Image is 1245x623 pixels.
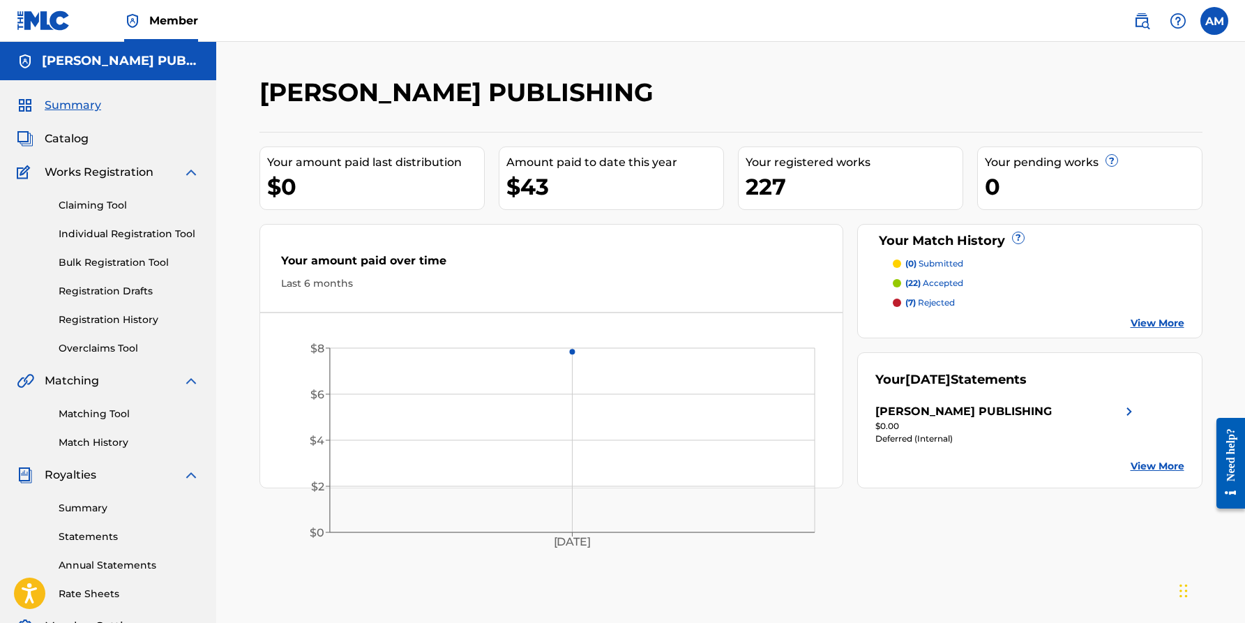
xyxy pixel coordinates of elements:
[905,278,921,288] span: (22)
[1131,316,1184,331] a: View More
[267,154,484,171] div: Your amount paid last distribution
[281,276,822,291] div: Last 6 months
[875,403,1052,420] div: [PERSON_NAME] PUBLISHING
[183,467,199,483] img: expand
[985,171,1202,202] div: 0
[17,97,33,114] img: Summary
[905,277,963,290] p: accepted
[59,341,199,356] a: Overclaims Tool
[1164,7,1192,35] div: Help
[506,171,723,202] div: $43
[17,10,70,31] img: MLC Logo
[311,480,324,493] tspan: $2
[267,171,484,202] div: $0
[1200,7,1228,35] div: User Menu
[1013,232,1024,243] span: ?
[59,407,199,421] a: Matching Tool
[1121,403,1138,420] img: right chevron icon
[17,130,33,147] img: Catalog
[1106,155,1117,166] span: ?
[1175,556,1245,623] iframe: Chat Widget
[281,253,822,276] div: Your amount paid over time
[45,130,89,147] span: Catalog
[310,388,324,401] tspan: $6
[149,13,198,29] span: Member
[45,97,101,114] span: Summary
[875,232,1184,250] div: Your Match History
[183,164,199,181] img: expand
[1133,13,1150,29] img: search
[45,373,99,389] span: Matching
[45,164,153,181] span: Works Registration
[875,433,1138,445] div: Deferred (Internal)
[746,154,963,171] div: Your registered works
[59,435,199,450] a: Match History
[905,258,916,269] span: (0)
[59,587,199,601] a: Rate Sheets
[124,13,141,29] img: Top Rightsholder
[893,277,1184,290] a: (22) accepted
[875,420,1138,433] div: $0.00
[183,373,199,389] img: expand
[17,164,35,181] img: Works Registration
[905,257,963,270] p: submitted
[45,467,96,483] span: Royalties
[17,130,89,147] a: CatalogCatalog
[1131,459,1184,474] a: View More
[17,97,101,114] a: SummarySummary
[875,403,1138,445] a: [PERSON_NAME] PUBLISHINGright chevron icon$0.00Deferred (Internal)
[310,526,324,539] tspan: $0
[310,342,324,355] tspan: $8
[17,53,33,70] img: Accounts
[59,530,199,544] a: Statements
[59,558,199,573] a: Annual Statements
[875,370,1027,389] div: Your Statements
[259,77,661,108] h2: [PERSON_NAME] PUBLISHING
[59,501,199,516] a: Summary
[553,536,591,549] tspan: [DATE]
[1128,7,1156,35] a: Public Search
[1170,13,1186,29] img: help
[1206,406,1245,521] iframe: Resource Center
[59,255,199,270] a: Bulk Registration Tool
[59,198,199,213] a: Claiming Tool
[905,297,916,308] span: (7)
[893,257,1184,270] a: (0) submitted
[905,297,955,309] p: rejected
[893,297,1184,309] a: (7) rejected
[746,171,963,202] div: 227
[59,284,199,299] a: Registration Drafts
[59,227,199,241] a: Individual Registration Tool
[905,372,951,387] span: [DATE]
[17,373,34,389] img: Matching
[59,313,199,327] a: Registration History
[985,154,1202,171] div: Your pending works
[506,154,723,171] div: Amount paid to date this year
[17,467,33,483] img: Royalties
[1179,570,1188,612] div: Drag
[42,53,199,69] h5: LACRUZ MILLER PUBLISHING
[310,434,324,447] tspan: $4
